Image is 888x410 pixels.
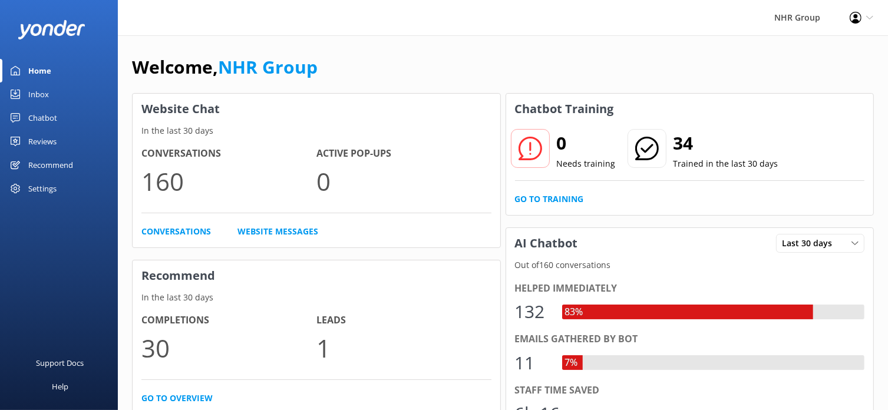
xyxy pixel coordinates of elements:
[237,225,318,238] a: Website Messages
[37,351,84,375] div: Support Docs
[506,259,874,272] p: Out of 160 conversations
[141,225,211,238] a: Conversations
[506,228,587,259] h3: AI Chatbot
[28,177,57,200] div: Settings
[28,130,57,153] div: Reviews
[218,55,318,79] a: NHR Group
[141,146,316,161] h4: Conversations
[674,157,778,170] p: Trained in the last 30 days
[133,291,500,304] p: In the last 30 days
[506,94,623,124] h3: Chatbot Training
[141,313,316,328] h4: Completions
[18,20,85,39] img: yonder-white-logo.png
[28,106,57,130] div: Chatbot
[28,153,73,177] div: Recommend
[515,193,584,206] a: Go to Training
[557,129,616,157] h2: 0
[515,349,550,377] div: 11
[562,305,586,320] div: 83%
[316,161,491,201] p: 0
[141,161,316,201] p: 160
[782,237,839,250] span: Last 30 days
[28,59,51,82] div: Home
[141,392,213,405] a: Go to overview
[133,124,500,137] p: In the last 30 days
[133,260,500,291] h3: Recommend
[141,328,316,368] p: 30
[562,355,581,371] div: 7%
[316,328,491,368] p: 1
[133,94,500,124] h3: Website Chat
[515,281,865,296] div: Helped immediately
[557,157,616,170] p: Needs training
[515,297,550,326] div: 132
[515,332,865,347] div: Emails gathered by bot
[132,53,318,81] h1: Welcome,
[28,82,49,106] div: Inbox
[316,313,491,328] h4: Leads
[515,383,865,398] div: Staff time saved
[674,129,778,157] h2: 34
[316,146,491,161] h4: Active Pop-ups
[52,375,68,398] div: Help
